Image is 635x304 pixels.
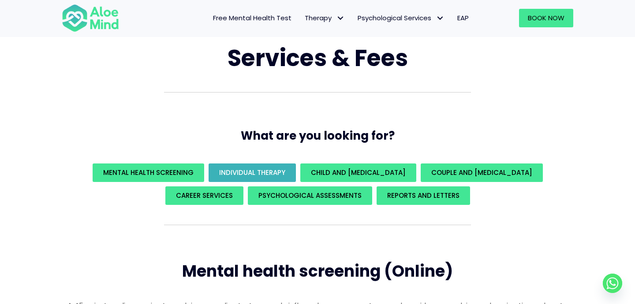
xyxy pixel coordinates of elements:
span: Therapy: submenu [334,12,347,25]
a: Whatsapp [603,274,622,293]
span: Mental Health Screening [103,168,194,177]
span: Couple and [MEDICAL_DATA] [431,168,532,177]
a: TherapyTherapy: submenu [298,9,351,27]
a: Career Services [165,186,243,205]
span: Individual Therapy [219,168,285,177]
span: What are you looking for? [241,128,395,144]
span: Therapy [305,13,344,22]
span: Psychological Services: submenu [433,12,446,25]
span: Child and [MEDICAL_DATA] [311,168,406,177]
a: Free Mental Health Test [206,9,298,27]
a: Book Now [519,9,573,27]
span: Psychological assessments [258,191,362,200]
img: Aloe mind Logo [62,4,119,33]
a: Psychological ServicesPsychological Services: submenu [351,9,451,27]
a: Couple and [MEDICAL_DATA] [421,163,543,182]
div: What are you looking for? [62,161,573,207]
span: Free Mental Health Test [213,13,291,22]
a: Individual Therapy [209,163,296,182]
span: Psychological Services [358,13,444,22]
span: EAP [457,13,469,22]
a: Mental Health Screening [93,163,204,182]
a: Psychological assessments [248,186,372,205]
a: Child and [MEDICAL_DATA] [300,163,416,182]
span: Mental health screening (Online) [182,260,453,282]
span: REPORTS AND LETTERS [387,191,459,200]
a: REPORTS AND LETTERS [377,186,470,205]
a: EAP [451,9,475,27]
span: Career Services [176,191,233,200]
span: Services & Fees [228,42,408,74]
nav: Menu [131,9,475,27]
span: Book Now [528,13,564,22]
